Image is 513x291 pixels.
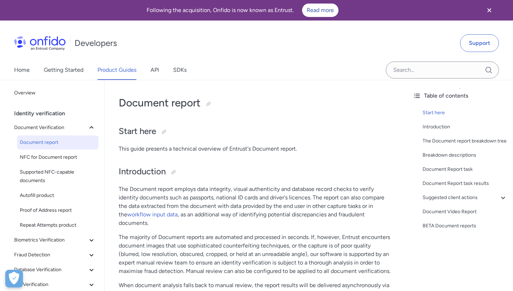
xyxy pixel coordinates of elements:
a: Autofill product [17,188,99,203]
a: The Document report breakdown tree [423,137,507,145]
a: Document Report task [423,165,507,174]
span: Repeat Attempts product [20,221,96,229]
a: Overview [11,86,99,100]
a: Proof of Address report [17,203,99,217]
p: The Document report employs data integrity, visual authenticity and database record checks to ver... [119,185,393,227]
a: workflow input data [127,211,178,218]
div: Table of contents [413,92,507,100]
span: Biometrics Verification [14,236,87,244]
input: Onfido search input field [386,62,499,78]
a: Repeat Attempts product [17,218,99,232]
div: Identity verification [14,106,101,121]
p: This guide presents a technical overview of Entrust's Document report. [119,145,393,153]
p: The majority of Document reports are automated and processed in seconds. If, however, Entrust enc... [119,233,393,275]
span: Overview [14,89,96,97]
span: Proof of Address report [20,206,96,215]
a: SDKs [173,60,187,80]
span: Database Verification [14,266,87,274]
a: NFC for Document report [17,150,99,164]
h1: Document report [119,96,393,110]
button: Fraud Detection [11,248,99,262]
span: Autofill product [20,191,96,200]
a: Product Guides [98,60,136,80]
h2: Introduction [119,166,393,178]
button: Close banner [476,1,502,19]
a: Start here [423,109,507,117]
img: Onfido Logo [14,36,66,50]
span: Document report [20,138,96,147]
h2: Start here [119,126,393,138]
a: BETA Document reports [423,222,507,230]
button: Document Verification [11,121,99,135]
h1: Developers [75,37,117,49]
a: Document report [17,135,99,150]
a: Home [14,60,30,80]
button: Biometrics Verification [11,233,99,247]
div: Following the acquisition, Onfido is now known as Entrust. [8,4,476,17]
span: eID Verification [14,280,87,289]
a: Document Video Report [423,208,507,216]
a: Supported NFC-capable documents [17,165,99,188]
a: Read more [302,4,338,17]
svg: Close banner [485,6,494,14]
a: Suggested client actions [423,193,507,202]
button: Database Verification [11,263,99,277]
a: Breakdown descriptions [423,151,507,159]
a: Introduction [423,123,507,131]
button: Open Preferences [5,270,23,287]
a: Document Report task results [423,179,507,188]
a: Getting Started [44,60,83,80]
span: Document Verification [14,123,87,132]
a: Support [460,34,499,52]
div: Cookie Preferences [5,270,23,287]
span: Supported NFC-capable documents [20,168,96,185]
a: API [151,60,159,80]
span: NFC for Document report [20,153,96,162]
span: Fraud Detection [14,251,87,259]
